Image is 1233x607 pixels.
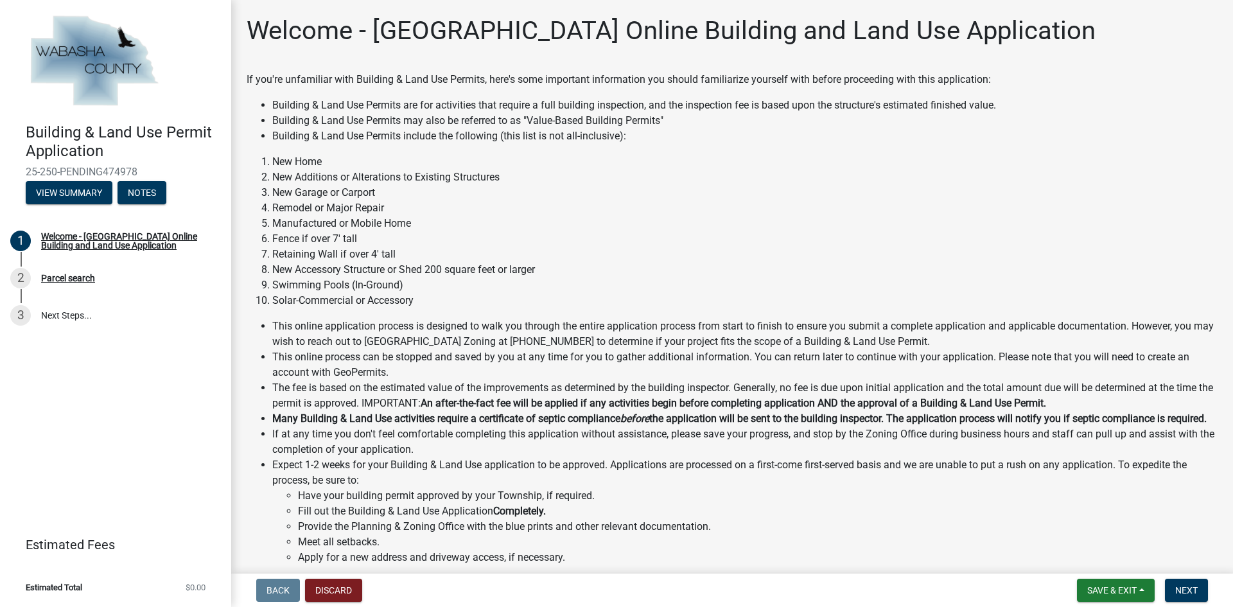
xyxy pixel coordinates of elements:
li: This online application process is designed to walk you through the entire application process fr... [272,319,1218,349]
div: Welcome - [GEOGRAPHIC_DATA] Online Building and Land Use Application [41,232,211,250]
li: New Garage or Carport [272,185,1218,200]
li: Swimming Pools (In-Ground) [272,277,1218,293]
li: New Accessory Structure or Shed 200 square feet or larger [272,262,1218,277]
div: 3 [10,305,31,326]
span: Save & Exit [1087,585,1137,595]
button: Discard [305,579,362,602]
button: Save & Exit [1077,579,1155,602]
li: Apply for a new address and driveway access, if necessary. [298,550,1218,565]
button: View Summary [26,181,112,204]
button: Next [1165,579,1208,602]
strong: Many Building & Land Use activities require a certificate of septic compliance [272,412,620,425]
img: Wabasha County, Minnesota [26,13,162,110]
span: Next [1175,585,1198,595]
button: Back [256,579,300,602]
li: Provide the Planning & Zoning Office with the blue prints and other relevant documentation. [298,519,1218,534]
li: Remodel or Major Repair [272,200,1218,216]
strong: the application will be sent to the building inspector. The application process will notify you i... [649,412,1207,425]
h1: Welcome - [GEOGRAPHIC_DATA] Online Building and Land Use Application [247,15,1096,46]
div: 2 [10,268,31,288]
li: Have your building permit approved by your Township, if required. [298,488,1218,504]
li: This online process can be stopped and saved by you at any time for you to gather additional info... [272,349,1218,380]
li: The fee is based on the estimated value of the improvements as determined by the building inspect... [272,380,1218,411]
li: Building & Land Use Permits may also be referred to as "Value-Based Building Permits" [272,113,1218,128]
li: New Home [272,154,1218,170]
p: If you're unfamiliar with Building & Land Use Permits, here's some important information you shou... [247,72,1218,87]
li: Building & Land Use Permits are for activities that require a full building inspection, and the i... [272,98,1218,113]
span: $0.00 [186,583,205,592]
span: 25-250-PENDING474978 [26,166,205,178]
strong: An after-the-fact fee will be applied if any activities begin before completing application AND t... [421,397,1046,409]
li: Retaining Wall if over 4' tall [272,247,1218,262]
strong: Completely. [493,505,546,517]
li: If at any time you don't feel comfortable completing this application without assistance, please ... [272,427,1218,457]
li: New Additions or Alterations to Existing Structures [272,170,1218,185]
div: Parcel search [41,274,95,283]
li: Fill out the Building & Land Use Application [298,504,1218,519]
li: Have a septic inspection completed, if needed. [298,565,1218,581]
strong: before [620,412,649,425]
li: Manufactured or Mobile Home [272,216,1218,231]
li: Solar-Commercial or Accessory [272,293,1218,308]
a: Estimated Fees [10,532,211,558]
wm-modal-confirm: Summary [26,188,112,198]
button: Notes [118,181,166,204]
li: Fence if over 7' tall [272,231,1218,247]
li: Meet all setbacks. [298,534,1218,550]
li: Building & Land Use Permits include the following (this list is not all-inclusive): [272,128,1218,144]
li: Expect 1-2 weeks for your Building & Land Use application to be approved. Applications are proces... [272,457,1218,596]
h4: Building & Land Use Permit Application [26,123,221,161]
span: Back [267,585,290,595]
span: Estimated Total [26,583,82,592]
div: 1 [10,231,31,251]
wm-modal-confirm: Notes [118,188,166,198]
